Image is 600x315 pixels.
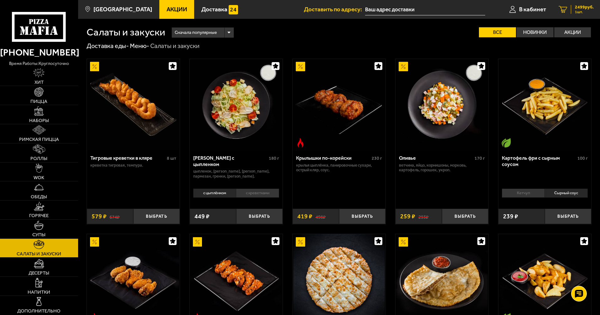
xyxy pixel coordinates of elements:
[17,252,61,256] span: Салаты и закуски
[35,80,44,85] span: Хит
[133,209,180,224] button: Выбрать
[575,5,594,9] span: 2499 руб.
[190,186,283,204] div: 0
[28,290,50,295] span: Напитки
[396,59,488,151] img: Оливье
[167,156,176,161] span: 8 шт
[92,213,107,220] span: 579 ₽
[109,213,119,220] s: 674 ₽
[17,309,61,313] span: Дополнительно
[175,27,217,39] span: Сначала популярные
[296,237,305,247] img: Акционный
[87,59,180,151] a: АкционныйТигровые креветки в кляре
[399,62,408,71] img: Акционный
[229,5,238,14] img: 15daf4d41897b9f0e9f617042186c801.svg
[517,27,554,37] label: Новинки
[502,138,511,147] img: Вегетарианское блюдо
[88,59,179,151] img: Тигровые креветки в кляре
[296,155,370,161] div: Крылышки по-корейски
[399,155,473,161] div: Оливье
[193,155,267,167] div: [PERSON_NAME] с цыпленком
[193,169,279,179] p: цыпленок, [PERSON_NAME], [PERSON_NAME], пармезан, гренки, [PERSON_NAME].
[93,6,152,12] span: [GEOGRAPHIC_DATA]
[190,59,283,151] a: Салат Цезарь с цыпленком
[304,6,365,12] span: Доставить по адресу:
[293,59,385,151] a: АкционныйОстрое блюдоКрылышки по-корейски
[499,59,591,151] img: Картофель фри с сырным соусом
[269,156,279,161] span: 180 г
[236,209,283,224] button: Выбрать
[90,62,99,71] img: Акционный
[150,42,199,50] div: Салаты и закуски
[575,10,594,14] span: 1 шт.
[90,163,176,168] p: креветка тигровая, темпура.
[418,213,428,220] s: 293 ₽
[296,163,382,173] p: крылья цыплёнка, панировочные сухари, острый кляр, соус.
[193,237,202,247] img: Акционный
[372,156,382,161] span: 230 г
[190,59,282,151] img: Салат Цезарь с цыпленком
[498,59,591,151] a: Вегетарианское блюдоКартофель фри с сырным соусом
[339,209,385,224] button: Выбрать
[87,42,129,50] a: Доставка еды-
[502,189,545,197] li: Кетчуп
[544,189,588,197] li: Сырный соус
[90,237,99,247] img: Акционный
[130,42,149,50] a: Меню-
[297,213,312,220] span: 419 ₽
[479,27,516,37] label: Все
[29,271,49,275] span: Десерты
[400,213,415,220] span: 259 ₽
[399,163,485,173] p: ветчина, яйцо, корнишоны, морковь, картофель, горошек, укроп.
[316,213,326,220] s: 498 ₽
[502,155,576,167] div: Картофель фри с сырным соусом
[31,195,47,199] span: Обеды
[296,62,305,71] img: Акционный
[30,99,47,104] span: Пицца
[442,209,488,224] button: Выбрать
[519,6,546,12] span: В кабинет
[396,59,488,151] a: АкционныйОливье
[577,156,588,161] span: 100 г
[399,237,408,247] img: Акционный
[365,4,485,15] input: Ваш адрес доставки
[296,138,305,147] img: Острое блюдо
[90,155,165,161] div: Тигровые креветки в кляре
[554,27,591,37] label: Акции
[201,6,227,12] span: Доставка
[475,156,485,161] span: 170 г
[193,189,236,197] li: с цыплёнком
[29,213,49,218] span: Горячее
[29,118,49,123] span: Наборы
[545,209,591,224] button: Выбрать
[194,213,210,220] span: 449 ₽
[34,175,44,180] span: WOK
[503,213,518,220] span: 239 ₽
[30,156,47,161] span: Роллы
[87,27,165,37] h1: Салаты и закуски
[32,232,45,237] span: Супы
[19,137,59,142] span: Римская пицца
[293,59,385,151] img: Крылышки по-корейски
[236,189,279,197] li: с креветками
[498,186,591,204] div: 0
[167,6,187,12] span: Акции
[365,4,485,15] span: проспект Культуры, 12к1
